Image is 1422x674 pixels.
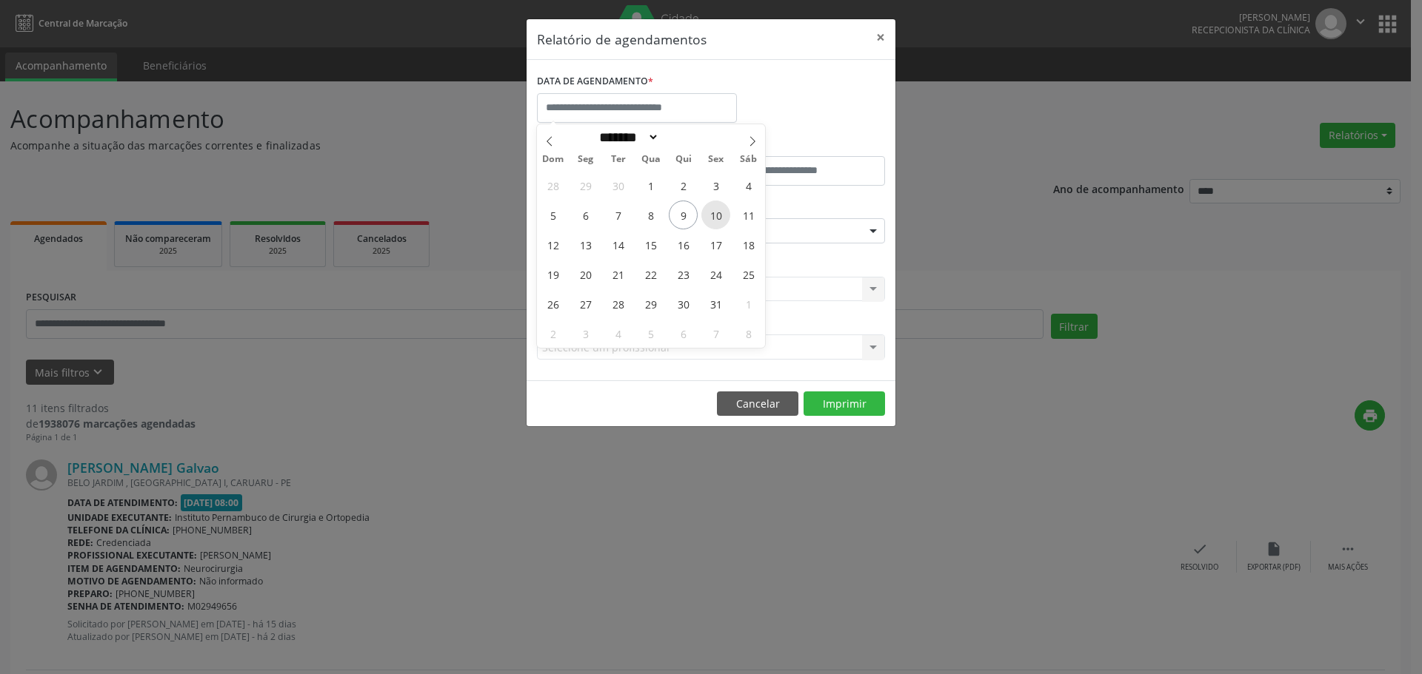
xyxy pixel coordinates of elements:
[734,260,763,289] span: Outubro 25, 2025
[604,200,632,229] span: Outubro 7, 2025
[701,230,730,259] span: Outubro 17, 2025
[604,171,632,200] span: Setembro 30, 2025
[636,260,665,289] span: Outubro 22, 2025
[538,171,567,200] span: Setembro 28, 2025
[571,230,600,259] span: Outubro 13, 2025
[571,260,600,289] span: Outubro 20, 2025
[570,155,602,164] span: Seg
[538,319,567,348] span: Novembro 2, 2025
[636,319,665,348] span: Novembro 5, 2025
[571,200,600,229] span: Outubro 6, 2025
[734,230,763,259] span: Outubro 18, 2025
[537,70,653,93] label: DATA DE AGENDAMENTO
[734,200,763,229] span: Outubro 11, 2025
[571,289,600,318] span: Outubro 27, 2025
[636,171,665,200] span: Outubro 1, 2025
[667,155,700,164] span: Qui
[701,289,730,318] span: Outubro 31, 2025
[537,30,707,49] h5: Relatório de agendamentos
[604,230,632,259] span: Outubro 14, 2025
[669,319,698,348] span: Novembro 6, 2025
[732,155,765,164] span: Sáb
[602,155,635,164] span: Ter
[537,155,570,164] span: Dom
[571,319,600,348] span: Novembro 3, 2025
[669,289,698,318] span: Outubro 30, 2025
[636,289,665,318] span: Outubro 29, 2025
[734,171,763,200] span: Outubro 4, 2025
[538,260,567,289] span: Outubro 19, 2025
[669,171,698,200] span: Outubro 2, 2025
[700,155,732,164] span: Sex
[538,230,567,259] span: Outubro 12, 2025
[669,260,698,289] span: Outubro 23, 2025
[604,289,632,318] span: Outubro 28, 2025
[669,200,698,229] span: Outubro 9, 2025
[734,289,763,318] span: Novembro 1, 2025
[701,171,730,200] span: Outubro 3, 2025
[571,171,600,200] span: Setembro 29, 2025
[538,289,567,318] span: Outubro 26, 2025
[734,319,763,348] span: Novembro 8, 2025
[866,19,895,55] button: Close
[701,319,730,348] span: Novembro 7, 2025
[538,200,567,229] span: Outubro 5, 2025
[717,391,798,417] button: Cancelar
[715,133,885,156] label: ATÉ
[604,319,632,348] span: Novembro 4, 2025
[604,260,632,289] span: Outubro 21, 2025
[669,230,698,259] span: Outubro 16, 2025
[635,155,667,164] span: Qua
[594,129,659,145] select: Month
[659,129,708,145] input: Year
[636,200,665,229] span: Outubro 8, 2025
[701,200,730,229] span: Outubro 10, 2025
[701,260,730,289] span: Outubro 24, 2025
[804,391,885,417] button: Imprimir
[636,230,665,259] span: Outubro 15, 2025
